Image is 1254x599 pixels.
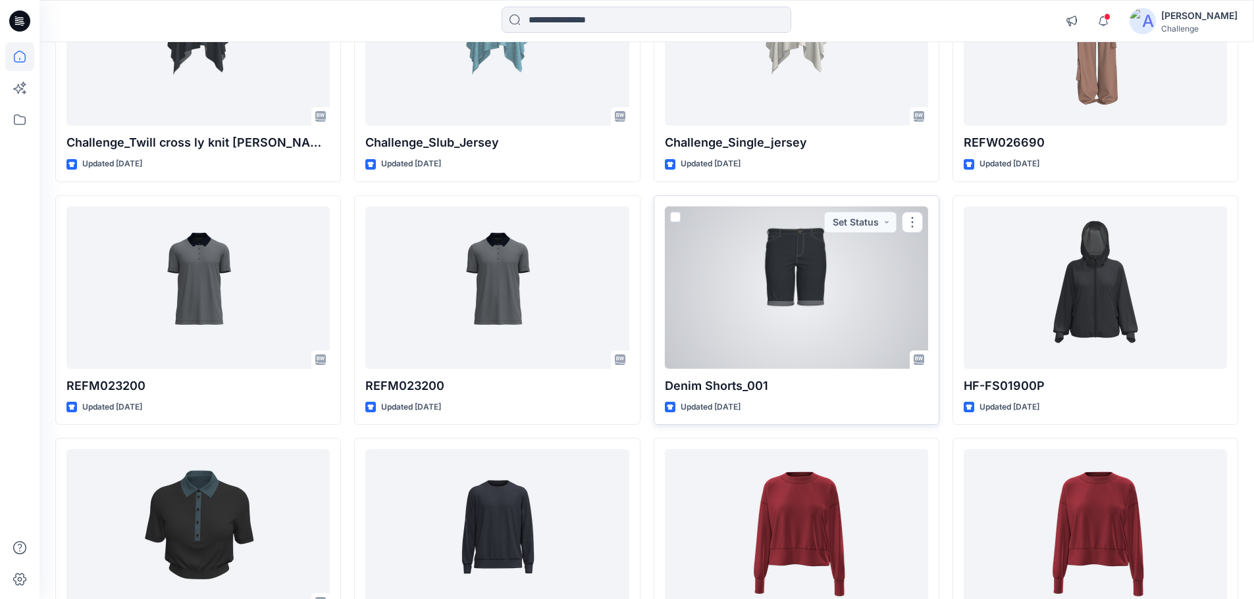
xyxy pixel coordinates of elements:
[66,377,330,395] p: REFM023200
[365,377,629,395] p: REFM023200
[381,400,441,414] p: Updated [DATE]
[66,206,330,369] a: REFM023200
[681,157,741,171] p: Updated [DATE]
[82,400,142,414] p: Updated [DATE]
[66,133,330,152] p: Challenge_Twill cross ly knit [PERSON_NAME]
[365,206,629,369] a: REFM023200
[1161,24,1238,34] div: Challenge
[665,206,928,369] a: Denim Shorts_001
[980,157,1039,171] p: Updated [DATE]
[964,133,1227,152] p: REFW026690
[365,133,629,152] p: Challenge_Slub_Jersey
[964,206,1227,369] a: HF-FS01900P
[980,400,1039,414] p: Updated [DATE]
[681,400,741,414] p: Updated [DATE]
[665,377,928,395] p: Denim Shorts_001
[1161,8,1238,24] div: [PERSON_NAME]
[665,133,928,152] p: Challenge_Single_jersey
[381,157,441,171] p: Updated [DATE]
[964,377,1227,395] p: HF-FS01900P
[1130,8,1156,34] img: avatar
[82,157,142,171] p: Updated [DATE]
